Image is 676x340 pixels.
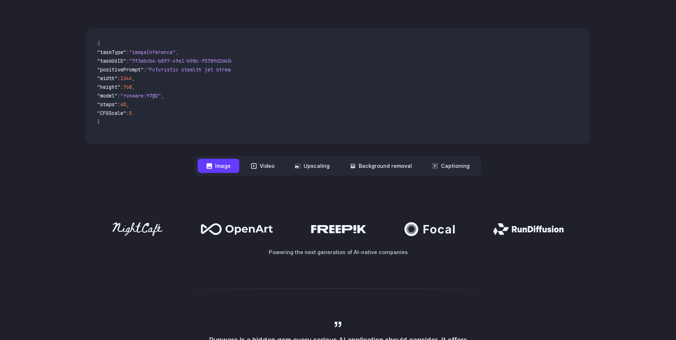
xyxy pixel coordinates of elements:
span: 5 [129,110,132,116]
span: : [118,92,120,99]
span: "positivePrompt" [97,66,144,73]
span: : [126,49,129,55]
span: { [97,40,100,47]
button: Background removal [341,159,421,173]
button: Captioning [424,159,478,173]
span: : [120,84,123,90]
span: "steps" [97,101,118,108]
span: "Futuristic stealth jet streaking through a neon-lit cityscape with glowing purple exhaust" [147,66,411,73]
span: , [176,49,178,55]
span: , [161,92,164,99]
span: "CFGScale" [97,110,126,116]
span: "width" [97,75,118,82]
span: "imageInference" [129,49,176,55]
span: "model" [97,92,118,99]
span: 1344 [120,75,132,82]
span: 40 [120,101,126,108]
p: Powering the next generation of AI-native companies [86,248,590,256]
button: Image [198,159,239,173]
span: : [144,66,147,73]
button: Video [242,159,283,173]
span: } [97,119,100,125]
span: , [132,75,135,82]
span: "height" [97,84,120,90]
span: 768 [123,84,132,90]
span: "taskType" [97,49,126,55]
span: : [126,58,129,64]
span: , [126,101,129,108]
span: "runware:97@2" [120,92,161,99]
span: , [132,84,135,90]
span: "taskUUID" [97,58,126,64]
span: "7f3ebcb6-b897-49e1-b98c-f5789d2d40d7" [129,58,239,64]
span: : [118,101,120,108]
span: : [118,75,120,82]
span: : [126,110,129,116]
button: Upscaling [286,159,338,173]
